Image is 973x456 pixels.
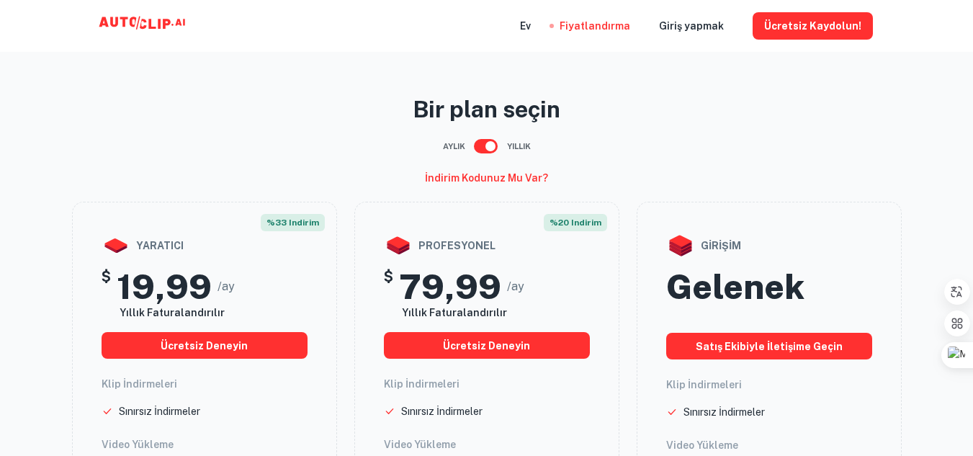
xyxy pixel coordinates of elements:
[384,268,393,285] font: $
[218,280,235,293] font: /ay
[666,439,738,451] font: Video Yükleme
[399,266,501,307] font: 79,99
[443,142,465,151] font: Aylık
[520,21,531,32] font: Ev
[419,166,554,190] button: İndirim kodunuz mu var?
[384,439,456,450] font: Video Yükleme
[384,378,459,390] font: Klip İndirmeleri
[507,142,531,151] font: Yıllık
[161,340,248,352] font: Ücretsiz deneyin
[102,378,177,390] font: Klip İndirmeleri
[560,21,630,32] font: Fiyatlandırma
[418,240,496,251] font: profesyonel
[753,12,873,39] button: Ücretsiz kaydolun!
[119,406,200,417] font: Sınırsız İndirmeler
[666,266,804,307] font: Gelenek
[102,439,174,450] font: Video Yükleme
[117,266,212,307] font: 19,99
[401,406,483,417] font: Sınırsız İndirmeler
[701,240,741,251] font: girişim
[402,307,507,318] font: Yıllık Faturalandırılır
[413,96,560,122] font: Bir plan seçin
[266,218,319,228] font: %33 indirim
[666,379,742,390] font: Klip İndirmeleri
[507,280,524,293] font: /ay
[764,21,861,32] font: Ücretsiz kaydolun!
[696,341,843,352] font: Satış Ekibiyle İletişime Geçin
[443,340,530,352] font: Ücretsiz deneyin
[102,332,308,359] button: Ücretsiz deneyin
[683,406,765,418] font: Sınırsız İndirmeler
[550,218,601,228] font: %20 indirim
[425,172,548,184] font: İndirim kodunuz mu var?
[666,333,872,359] button: Satış Ekibiyle İletişime Geçin
[120,307,225,318] font: Yıllık Faturalandırılır
[659,21,724,32] font: Giriş yapmak
[136,240,184,251] font: yaratıcı
[384,332,590,359] button: Ücretsiz deneyin
[102,268,111,285] font: $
